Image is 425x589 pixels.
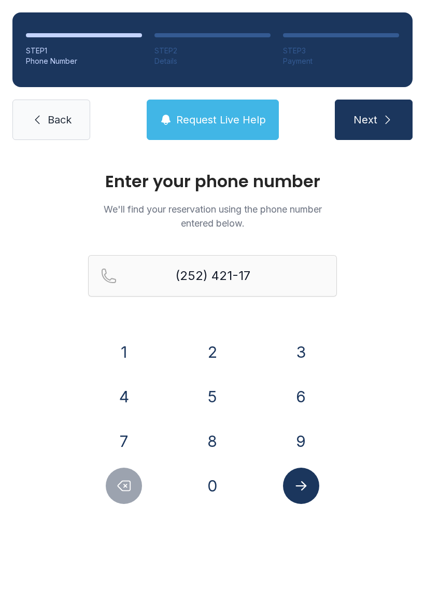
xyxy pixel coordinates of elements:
button: 2 [194,334,231,370]
div: STEP 3 [283,46,399,56]
button: 8 [194,423,231,459]
button: 3 [283,334,319,370]
button: 0 [194,468,231,504]
button: 1 [106,334,142,370]
button: 7 [106,423,142,459]
div: Payment [283,56,399,66]
button: 6 [283,378,319,415]
button: Submit lookup form [283,468,319,504]
button: 5 [194,378,231,415]
h1: Enter your phone number [88,173,337,190]
div: STEP 2 [154,46,271,56]
input: Reservation phone number [88,255,337,297]
span: Request Live Help [176,113,266,127]
span: Back [48,113,72,127]
button: 4 [106,378,142,415]
button: Delete number [106,468,142,504]
div: STEP 1 [26,46,142,56]
div: Phone Number [26,56,142,66]
p: We'll find your reservation using the phone number entered below. [88,202,337,230]
span: Next [353,113,377,127]
button: 9 [283,423,319,459]
div: Details [154,56,271,66]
